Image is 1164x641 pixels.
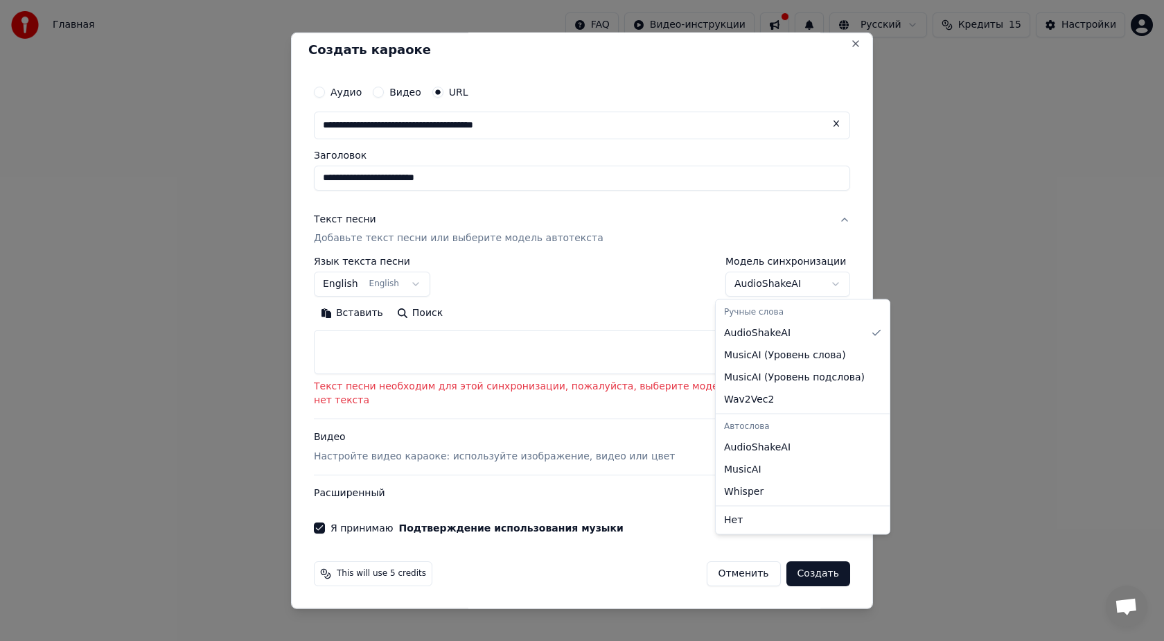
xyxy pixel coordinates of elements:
span: AudioShakeAI [724,440,791,454]
div: Автослова [718,416,887,436]
div: Ручные слова [718,303,887,322]
span: Whisper [724,484,764,498]
span: MusicAI ( Уровень слова ) [724,348,846,362]
span: Нет [724,513,743,527]
span: AudioShakeAI [724,326,791,340]
span: MusicAI ( Уровень подслова ) [724,370,865,384]
span: Wav2Vec2 [724,392,774,406]
span: MusicAI [724,462,761,476]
